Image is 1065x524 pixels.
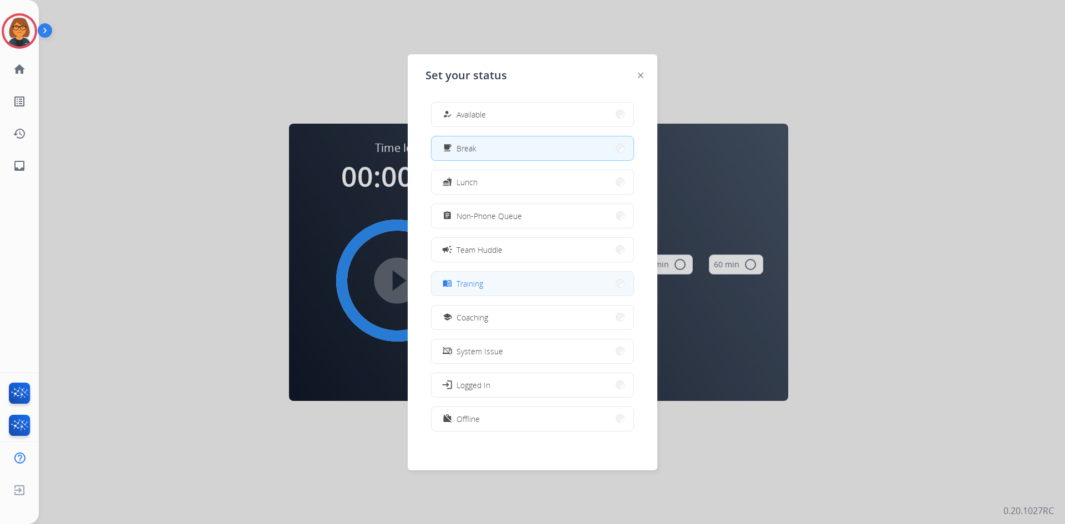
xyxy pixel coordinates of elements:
mat-icon: home [13,63,26,76]
img: avatar [4,16,35,47]
mat-icon: free_breakfast [443,144,452,153]
mat-icon: fastfood [443,177,452,187]
img: close-button [638,73,643,78]
mat-icon: list_alt [13,95,26,108]
mat-icon: work_off [443,414,452,424]
mat-icon: campaign [442,244,453,255]
span: Available [457,109,486,120]
button: System Issue [432,339,633,363]
mat-icon: menu_book [443,279,452,288]
span: Break [457,143,476,154]
p: 0.20.1027RC [1003,504,1054,517]
button: Coaching [432,306,633,329]
span: Set your status [425,68,507,83]
button: Non-Phone Queue [432,204,633,228]
mat-icon: phonelink_off [443,347,452,356]
mat-icon: inbox [13,159,26,172]
button: Logged In [432,373,633,397]
button: Team Huddle [432,238,633,262]
mat-icon: login [442,379,453,390]
span: System Issue [457,345,503,357]
button: Offline [432,407,633,431]
mat-icon: assignment [443,211,452,221]
span: Coaching [457,312,488,323]
button: Break [432,136,633,160]
span: Training [457,278,483,289]
mat-icon: how_to_reg [443,110,452,119]
span: Offline [457,413,480,425]
mat-icon: history [13,127,26,140]
button: Training [432,272,633,296]
button: Lunch [432,170,633,194]
mat-icon: school [443,313,452,322]
span: Logged In [457,379,490,391]
span: Non-Phone Queue [457,210,522,222]
span: Team Huddle [457,244,503,256]
span: Lunch [457,176,478,188]
button: Available [432,103,633,126]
